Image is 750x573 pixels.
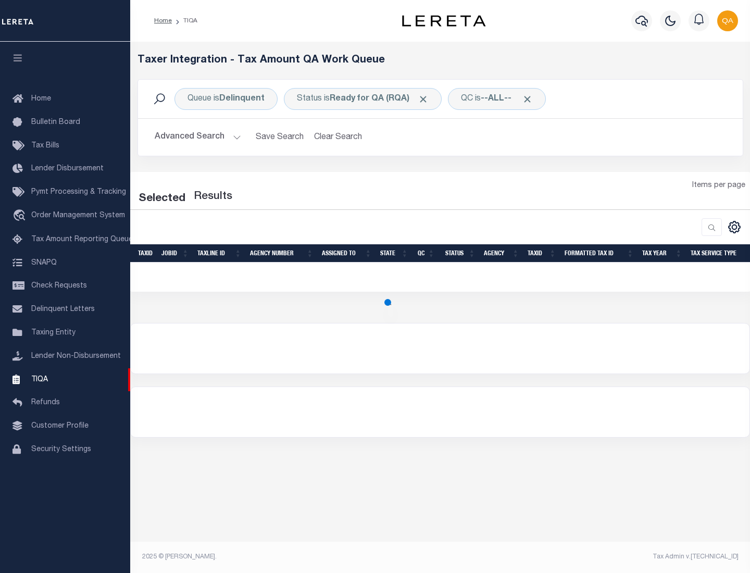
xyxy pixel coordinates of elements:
[31,165,104,172] span: Lender Disbursement
[249,127,310,147] button: Save Search
[31,399,60,406] span: Refunds
[193,244,246,263] th: TaxLine ID
[448,552,739,562] div: Tax Admin v.[TECHNICAL_ID]
[318,244,376,263] th: Assigned To
[330,95,429,103] b: Ready for QA (RQA)
[137,54,743,67] h5: Taxer Integration - Tax Amount QA Work Queue
[157,244,193,263] th: JobID
[413,244,439,263] th: QC
[523,244,560,263] th: TaxID
[439,244,480,263] th: Status
[134,552,441,562] div: 2025 © [PERSON_NAME].
[418,94,429,105] span: Click to Remove
[402,15,485,27] img: logo-dark.svg
[31,259,57,266] span: SNAPQ
[31,422,89,430] span: Customer Profile
[31,119,80,126] span: Bulletin Board
[376,244,413,263] th: State
[12,209,29,223] i: travel_explore
[560,244,638,263] th: Formatted Tax ID
[31,212,125,219] span: Order Management System
[139,191,185,207] div: Selected
[284,88,442,110] div: Click to Edit
[31,189,126,196] span: Pymt Processing & Tracking
[154,18,172,24] a: Home
[155,127,241,147] button: Advanced Search
[194,189,232,205] label: Results
[31,282,87,290] span: Check Requests
[31,376,48,383] span: TIQA
[134,244,157,263] th: TaxID
[31,306,95,313] span: Delinquent Letters
[481,95,511,103] b: --ALL--
[31,95,51,103] span: Home
[692,180,745,192] span: Items per page
[174,88,278,110] div: Click to Edit
[246,244,318,263] th: Agency Number
[31,142,59,150] span: Tax Bills
[31,329,76,337] span: Taxing Entity
[31,446,91,453] span: Security Settings
[522,94,533,105] span: Click to Remove
[480,244,523,263] th: Agency
[448,88,546,110] div: Click to Edit
[31,353,121,360] span: Lender Non-Disbursement
[219,95,265,103] b: Delinquent
[31,236,133,243] span: Tax Amount Reporting Queue
[310,127,367,147] button: Clear Search
[638,244,686,263] th: Tax Year
[172,16,197,26] li: TIQA
[717,10,738,31] img: svg+xml;base64,PHN2ZyB4bWxucz0iaHR0cDovL3d3dy53My5vcmcvMjAwMC9zdmciIHBvaW50ZXItZXZlbnRzPSJub25lIi...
